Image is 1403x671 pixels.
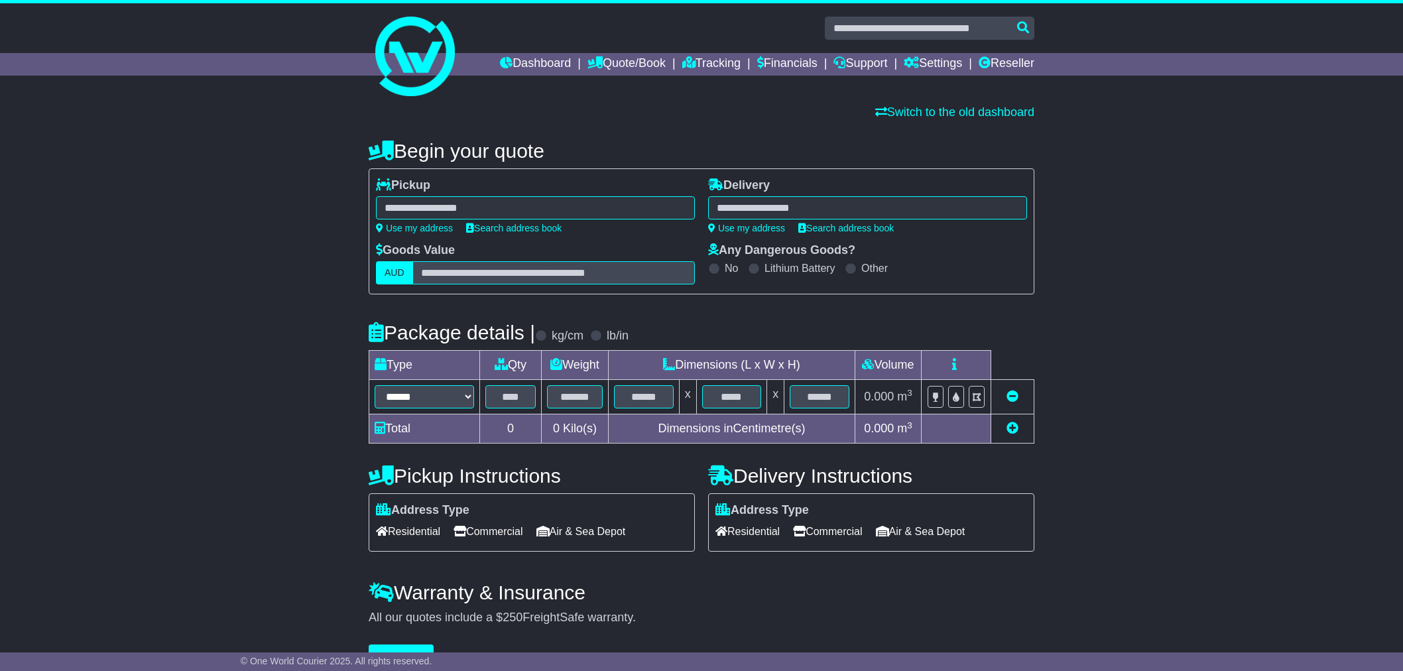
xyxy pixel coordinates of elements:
span: 250 [503,611,522,624]
td: 0 [480,414,542,444]
a: Reseller [979,53,1034,76]
sup: 3 [907,420,912,430]
h4: Pickup Instructions [369,465,695,487]
span: © One World Courier 2025. All rights reserved. [241,656,432,666]
label: Address Type [715,503,809,518]
span: Commercial [454,521,522,542]
label: Lithium Battery [764,262,835,274]
td: x [679,380,696,414]
a: Tracking [682,53,741,76]
span: 0 [553,422,560,435]
a: Search address book [466,223,562,233]
span: Air & Sea Depot [536,521,626,542]
a: Support [833,53,887,76]
span: Commercial [793,521,862,542]
span: Air & Sea Depot [876,521,965,542]
a: Financials [757,53,818,76]
td: Kilo(s) [542,414,609,444]
a: Settings [904,53,962,76]
div: All our quotes include a $ FreightSafe warranty. [369,611,1034,625]
a: Add new item [1006,422,1018,435]
a: Switch to the old dashboard [875,105,1034,119]
td: Type [369,351,480,380]
span: m [897,390,912,403]
h4: Warranty & Insurance [369,581,1034,603]
td: Total [369,414,480,444]
h4: Package details | [369,322,535,343]
span: m [897,422,912,435]
label: AUD [376,261,413,284]
label: lb/in [607,329,629,343]
label: Any Dangerous Goods? [708,243,855,258]
a: Dashboard [500,53,571,76]
td: Weight [542,351,609,380]
td: Dimensions in Centimetre(s) [608,414,855,444]
button: Get Quotes [369,644,434,668]
span: Residential [715,521,780,542]
td: Qty [480,351,542,380]
label: Delivery [708,178,770,193]
td: Volume [855,351,921,380]
label: Goods Value [376,243,455,258]
sup: 3 [907,388,912,398]
label: Other [861,262,888,274]
span: 0.000 [864,390,894,403]
label: No [725,262,738,274]
a: Quote/Book [587,53,666,76]
h4: Begin your quote [369,140,1034,162]
td: Dimensions (L x W x H) [608,351,855,380]
a: Remove this item [1006,390,1018,403]
label: kg/cm [552,329,583,343]
a: Use my address [708,223,785,233]
span: Residential [376,521,440,542]
td: x [767,380,784,414]
label: Pickup [376,178,430,193]
a: Use my address [376,223,453,233]
h4: Delivery Instructions [708,465,1034,487]
span: 0.000 [864,422,894,435]
label: Address Type [376,503,469,518]
a: Search address book [798,223,894,233]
